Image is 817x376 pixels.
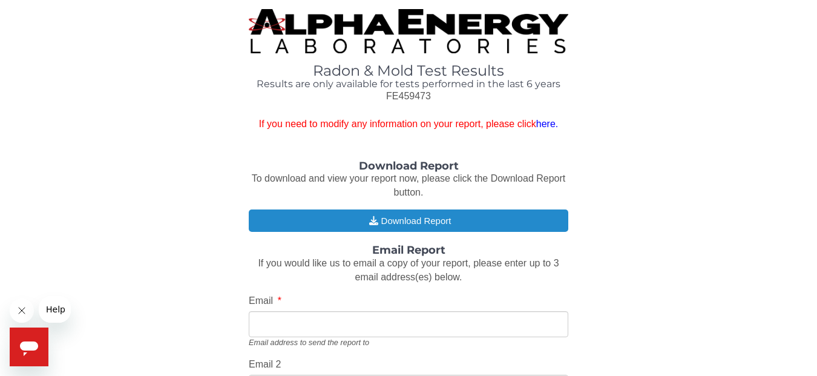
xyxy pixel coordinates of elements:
h4: Results are only available for tests performed in the last 6 years [249,79,568,90]
iframe: Button to launch messaging window [10,328,48,366]
strong: Download Report [359,159,459,173]
img: TightCrop.jpg [249,9,568,53]
span: If you need to modify any information on your report, please click [249,117,568,131]
iframe: Close message [10,298,34,323]
iframe: Message from company [39,296,71,323]
span: To download and view your report now, please click the Download Report button. [252,173,566,197]
div: Email address to send the report to [249,337,568,348]
span: Email [249,295,273,306]
button: Download Report [249,209,568,232]
span: FE459473 [386,91,431,101]
span: If you would like us to email a copy of your report, please enter up to 3 email address(es) below. [258,258,559,282]
strong: Email Report [372,243,445,257]
span: Email 2 [249,359,281,369]
h1: Radon & Mold Test Results [249,63,568,79]
a: here. [536,119,558,129]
